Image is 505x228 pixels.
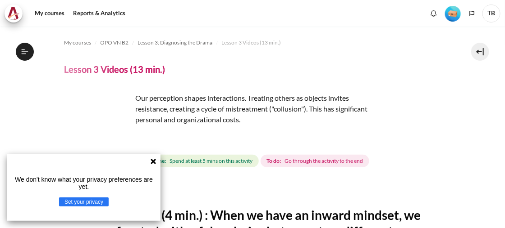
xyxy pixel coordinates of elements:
[11,176,157,190] p: We don't know what your privacy preferences are yet.
[465,7,479,20] button: Languages
[59,197,109,206] button: Set your privacy
[222,39,281,47] span: Lesson 3 Videos (13 min.)
[441,5,464,22] a: Level #1
[138,37,213,48] a: Lesson 3: Diagnosing the Drama
[7,7,20,20] img: Architeck
[101,39,129,47] span: OPO VN B2
[445,5,461,22] div: Level #1
[427,7,441,20] div: Show notification window with no new notifications
[70,4,129,22] a: Reports & Analytics
[266,157,281,165] strong: To do:
[138,39,213,47] span: Lesson 3: Diagnosing the Drama
[64,93,380,125] p: Our perception shapes interactions. Treating others as objects invites resistance, creating a cyc...
[170,157,252,165] span: Spend at least 5 mins on this activity
[64,36,441,50] nav: Navigation bar
[445,6,461,22] img: Level #1
[32,4,68,22] a: My courses
[222,37,281,48] a: Lesson 3 Videos (13 min.)
[64,39,92,47] span: My courses
[64,37,92,48] a: My courses
[136,153,371,169] div: Completion requirements for Lesson 3 Videos (13 min.)
[482,4,500,22] a: User menu
[285,157,363,165] span: Go through the activity to the end
[101,37,129,48] a: OPO VN B2
[5,4,27,22] a: Architeck Architeck
[64,93,132,160] img: xf
[482,4,500,22] span: TB
[64,63,165,75] h4: Lesson 3 Videos (13 min.)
